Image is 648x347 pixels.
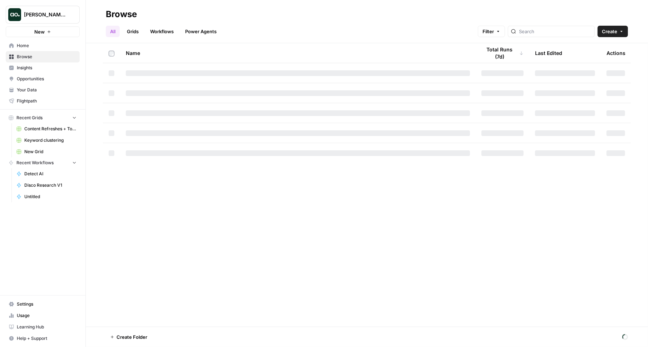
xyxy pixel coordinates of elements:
a: Learning Hub [6,321,80,333]
a: All [106,26,120,37]
button: Workspace: Nick's Workspace [6,6,80,24]
a: Settings [6,298,80,310]
a: Workflows [146,26,178,37]
input: Search [519,28,592,35]
span: Your Data [17,87,76,93]
button: Help + Support [6,333,80,344]
span: Detect AI [24,171,76,177]
span: Keyword clustering [24,137,76,144]
span: Create Folder [117,333,147,341]
div: Last Edited [535,43,562,63]
a: New Grid [13,146,80,157]
span: New [34,28,45,35]
img: Nick's Workspace Logo [8,8,21,21]
a: Disco Research V1 [13,180,80,191]
span: Opportunities [17,76,76,82]
div: Actions [607,43,625,63]
span: Insights [17,65,76,71]
a: Detect AI [13,168,80,180]
span: Browse [17,54,76,60]
span: Learning Hub [17,324,76,330]
span: Recent Workflows [16,160,54,166]
a: Usage [6,310,80,321]
a: Untitled [13,191,80,202]
div: Total Runs (7d) [481,43,524,63]
a: Keyword clustering [13,135,80,146]
a: Insights [6,62,80,74]
a: Opportunities [6,73,80,85]
span: Settings [17,301,76,307]
a: Power Agents [181,26,221,37]
span: Untitled [24,193,76,200]
a: Grids [123,26,143,37]
span: Create [602,28,617,35]
span: [PERSON_NAME]'s Workspace [24,11,67,18]
div: Browse [106,9,137,20]
span: New Grid [24,149,76,155]
button: Filter [478,26,505,37]
span: Disco Research V1 [24,182,76,188]
button: Recent Workflows [6,157,80,168]
span: Content Refreshes + Topical Authority [24,126,76,132]
span: Help + Support [17,335,76,342]
button: New [6,26,80,37]
button: Create [598,26,628,37]
button: Create Folder [106,331,152,343]
span: Flightpath [17,98,76,104]
a: Content Refreshes + Topical Authority [13,123,80,135]
a: Browse [6,51,80,62]
a: Flightpath [6,95,80,107]
span: Home [17,42,76,49]
button: Recent Grids [6,112,80,123]
span: Filter [483,28,494,35]
a: Home [6,40,80,51]
span: Usage [17,312,76,319]
div: Name [126,43,470,63]
a: Your Data [6,84,80,96]
span: Recent Grids [16,115,43,121]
